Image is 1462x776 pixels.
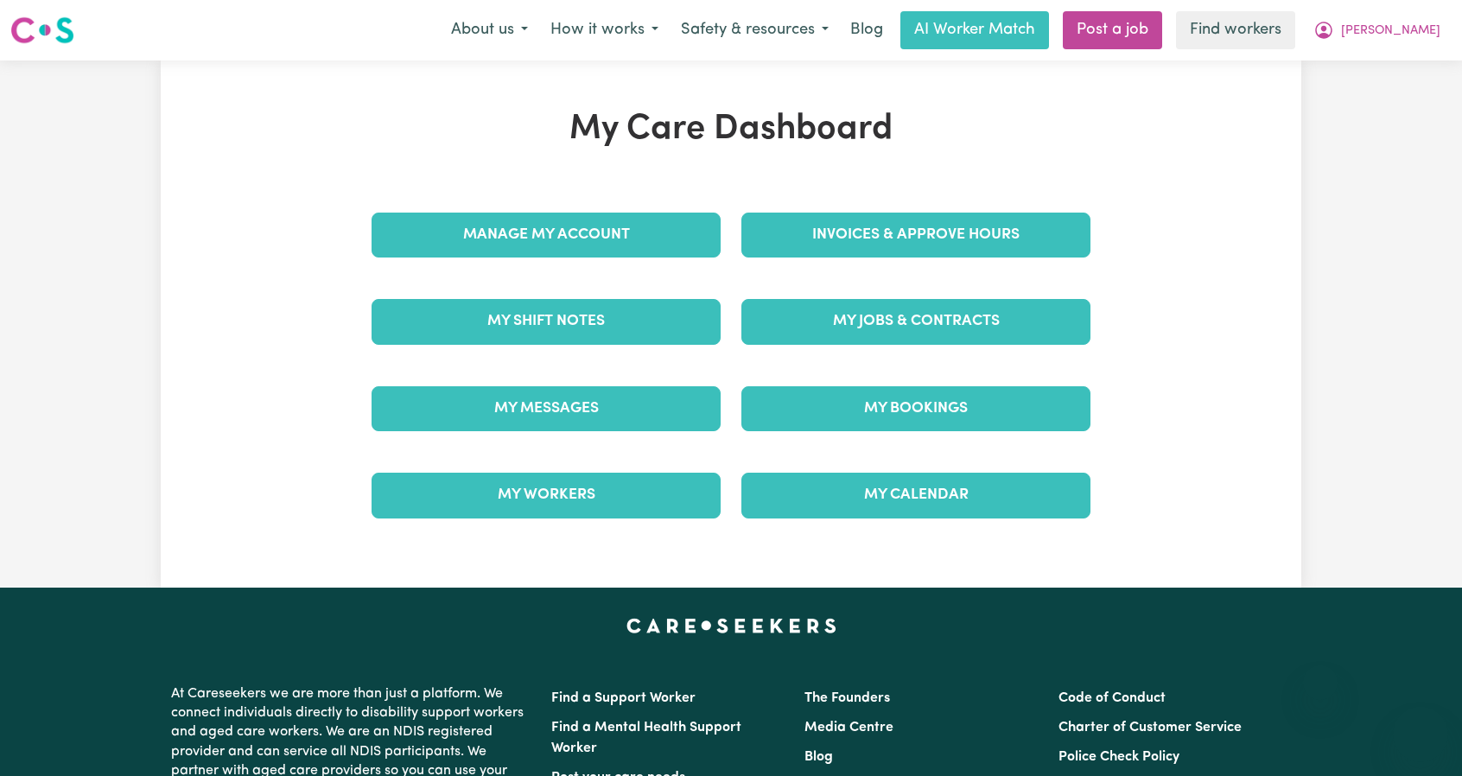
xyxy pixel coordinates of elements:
a: Post a job [1063,11,1162,49]
button: My Account [1302,12,1452,48]
a: Careseekers logo [10,10,74,50]
a: Police Check Policy [1058,750,1179,764]
a: My Calendar [741,473,1090,518]
a: Find workers [1176,11,1295,49]
iframe: Button to launch messaging window [1393,707,1448,762]
button: How it works [539,12,670,48]
a: My Messages [372,386,721,431]
a: Charter of Customer Service [1058,721,1242,735]
h1: My Care Dashboard [361,109,1101,150]
a: My Jobs & Contracts [741,299,1090,344]
span: [PERSON_NAME] [1341,22,1440,41]
a: Blog [804,750,833,764]
a: Code of Conduct [1058,691,1166,705]
a: AI Worker Match [900,11,1049,49]
a: The Founders [804,691,890,705]
a: Careseekers home page [626,619,836,633]
button: About us [440,12,539,48]
a: Manage My Account [372,213,721,258]
iframe: Close message [1303,665,1338,700]
a: My Workers [372,473,721,518]
img: Careseekers logo [10,15,74,46]
button: Safety & resources [670,12,840,48]
a: My Shift Notes [372,299,721,344]
a: Blog [840,11,893,49]
a: Invoices & Approve Hours [741,213,1090,258]
a: Media Centre [804,721,893,735]
a: My Bookings [741,386,1090,431]
a: Find a Mental Health Support Worker [551,721,741,755]
a: Find a Support Worker [551,691,696,705]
